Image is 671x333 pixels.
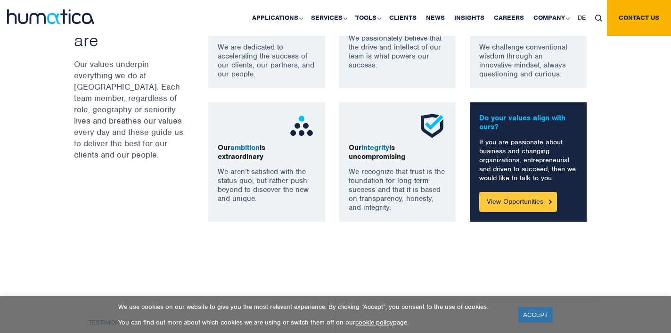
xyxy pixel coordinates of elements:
p: Our is extraordinary [218,143,316,161]
p: We are dedicated to accelerating the success of our clients, our partners, and our people. [218,43,316,79]
p: You can find out more about which cookies we are using or switch them off on our page. [118,318,507,326]
a: View Opportunities [479,192,557,212]
p: We challenge conventional wisdom through an innovative mindset, always questioning and curious. [479,43,577,79]
p: Do your values align with ours? [479,114,577,132]
img: ico [418,112,446,140]
span: integrity [361,143,389,152]
a: ACCEPT [518,307,553,323]
span: DE [578,14,586,22]
p: We passionately believe that the drive and intellect of our team is what powers our success. [349,34,447,70]
p: We use cookies on our website to give you the most relevant experience. By clicking “Accept”, you... [118,303,507,311]
img: logo [7,9,94,24]
p: If you are passionate about business and changing organizations, entrepreneurial and driven to su... [479,138,577,183]
p: Our values underpin everything we do at [GEOGRAPHIC_DATA]. Each team member, regardless of role, ... [74,58,185,160]
img: ico [287,112,316,140]
img: Button [549,200,552,204]
span: ambition [230,143,260,152]
a: cookie policy [355,318,393,326]
p: We recognize that trust is the foundation for long-term success and that it is based on transpare... [349,167,447,212]
p: Our is uncompromising [349,143,447,161]
p: We aren’t satisfied with the status quo, but rather push beyond to discover the new and unique. [218,167,316,203]
img: search_icon [595,15,602,22]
